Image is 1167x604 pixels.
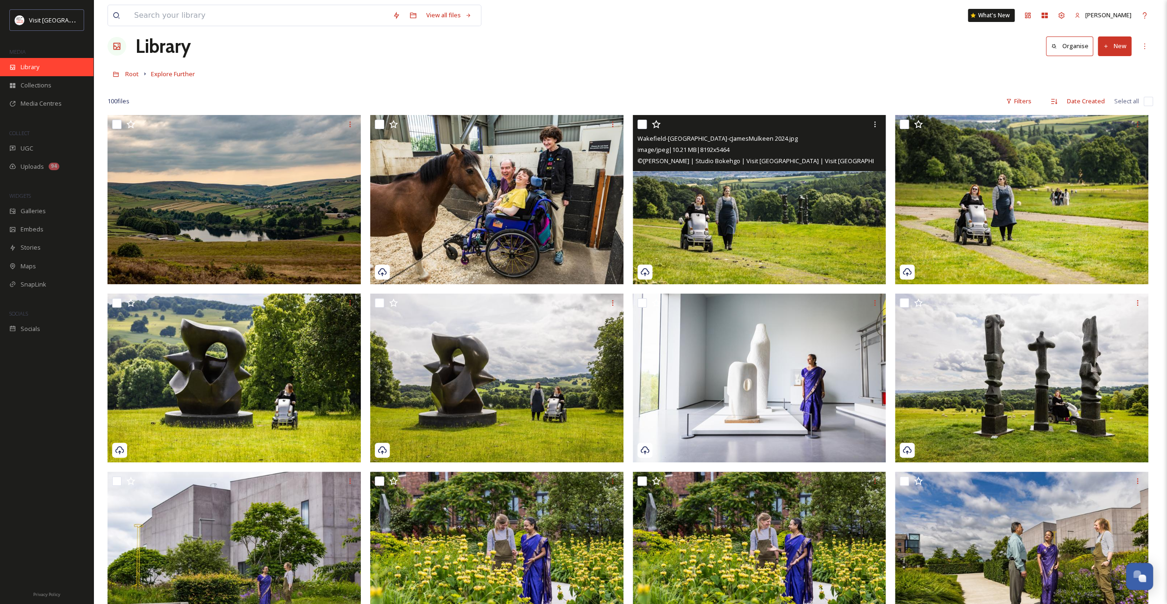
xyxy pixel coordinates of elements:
span: Library [21,63,39,72]
input: Search your library [129,5,388,26]
span: Galleries [21,207,46,216]
a: Privacy Policy [33,588,60,599]
span: Visit [GEOGRAPHIC_DATA] [29,15,101,24]
span: Privacy Policy [33,591,60,597]
button: Organise [1046,36,1093,56]
a: Organise [1046,36,1098,56]
span: Select all [1114,97,1139,106]
a: [PERSON_NAME] [1070,6,1136,24]
div: 94 [49,163,59,170]
span: Wakefield-[GEOGRAPHIC_DATA]-cJamesMulkeen 2024.jpg [637,134,798,143]
a: Library [136,32,191,60]
span: Socials [21,324,40,333]
span: MEDIA [9,48,26,55]
img: Bradford-Penistone Hill-© Karol Wyszynski 2024 VL Only.jpg [107,115,361,284]
div: Date Created [1062,92,1110,110]
img: Wakefield-Yorkshire Sculpture Park-cJamesMulkeen 2024.jpg [107,293,361,462]
span: Uploads [21,162,44,171]
span: Explore Further [151,70,195,78]
span: Embeds [21,225,43,234]
span: UGC [21,144,33,153]
img: download%20(3).png [15,15,24,25]
span: Maps [21,262,36,271]
span: image/jpeg | 10.21 MB | 8192 x 5464 [637,145,730,154]
span: WIDGETS [9,192,31,199]
span: Media Centres [21,99,62,108]
div: Filters [1001,92,1036,110]
img: Wakefield-Yorkshire Sculpture Park-cJamesMulkeen 2024.jpg [370,294,623,463]
span: Stories [21,243,41,252]
span: SOCIALS [9,310,28,317]
span: COLLECT [9,129,29,137]
span: Root [125,70,139,78]
span: © [PERSON_NAME] | Studio Bokehgo | Visit [GEOGRAPHIC_DATA] | Visit [GEOGRAPHIC_DATA] [637,156,897,165]
a: Root [125,68,139,79]
span: [PERSON_NAME] [1085,11,1131,19]
span: SnapLink [21,280,46,289]
img: Wakefield-Yorkshire Sculpture Park-cJamesMulkeen 2024.jpg [895,115,1148,284]
button: New [1098,36,1131,56]
img: Wakefield-The Hepworth interior- cJamesMulkeen 2024.jpg [633,294,886,463]
button: Open Chat [1126,563,1153,590]
a: What's New [968,9,1015,22]
img: JPM24-Wakefield-2184.jpg [370,115,623,284]
img: Wakefield-Yorkshire Sculpture Park-cJamesMulkeen 2024.jpg [895,294,1148,463]
a: Explore Further [151,68,195,79]
img: Wakefield-Yorkshire Sculpture Park-cJamesMulkeen 2024.jpg [633,115,886,284]
span: 100 file s [107,97,129,106]
a: View all files [422,6,476,24]
span: Collections [21,81,51,90]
